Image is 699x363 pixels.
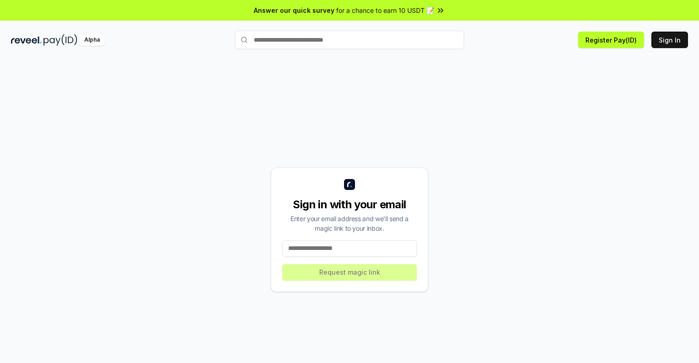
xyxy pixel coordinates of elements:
span: Answer our quick survey [254,5,334,15]
button: Sign In [651,32,688,48]
div: Alpha [79,34,105,46]
img: pay_id [44,34,77,46]
img: reveel_dark [11,34,42,46]
div: Sign in with your email [282,197,417,212]
div: Enter your email address and we’ll send a magic link to your inbox. [282,214,417,233]
button: Register Pay(ID) [578,32,644,48]
span: for a chance to earn 10 USDT 📝 [336,5,434,15]
img: logo_small [344,179,355,190]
